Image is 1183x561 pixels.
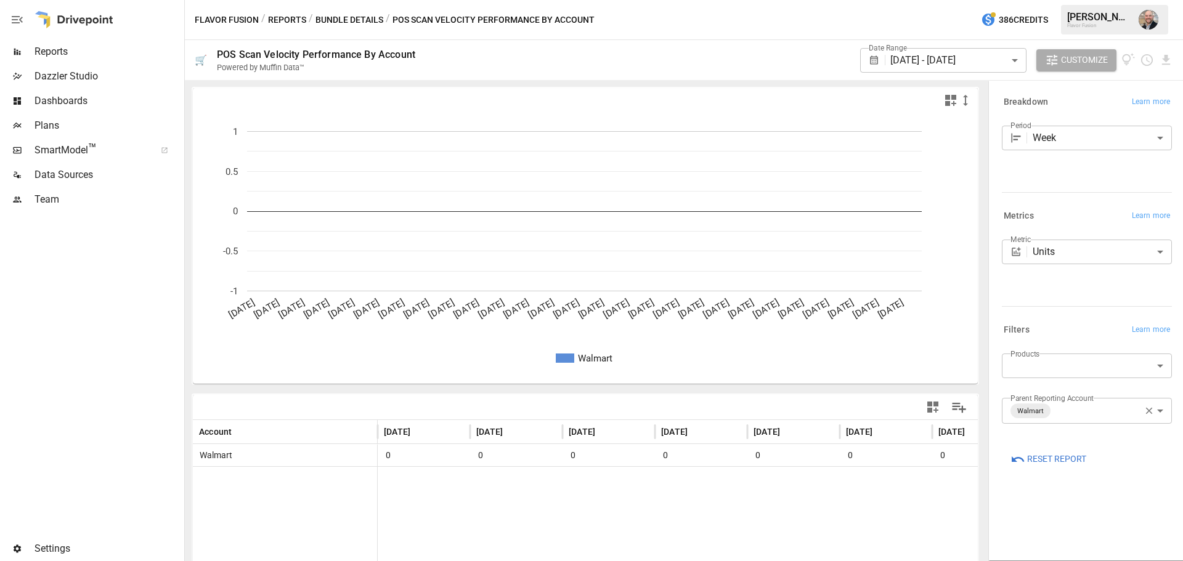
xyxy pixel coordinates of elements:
[35,69,182,84] span: Dazzler Studio
[476,297,506,320] text: [DATE]
[384,426,410,438] span: [DATE]
[754,426,780,438] span: [DATE]
[578,353,612,364] text: Walmart
[1027,451,1086,467] span: Reset Report
[751,297,781,320] text: [DATE]
[876,297,906,320] text: [DATE]
[726,297,756,320] text: [DATE]
[1159,53,1173,67] button: Download report
[677,297,706,320] text: [DATE]
[569,426,595,438] span: [DATE]
[217,63,304,72] div: Powered by Muffin Data™
[1033,240,1172,264] div: Units
[945,394,973,421] button: Manage Columns
[1132,210,1170,222] span: Learn more
[569,445,649,466] span: 0
[1061,52,1108,68] span: Customize
[1132,324,1170,336] span: Learn more
[1121,49,1136,71] button: View documentation
[1010,393,1094,403] label: Parent Reporting Account
[1010,120,1031,131] label: Period
[233,126,238,137] text: 1
[601,297,631,320] text: [DATE]
[801,297,831,320] text: [DATE]
[999,12,1048,28] span: 386 Credits
[1036,49,1116,71] button: Customize
[754,445,834,466] span: 0
[1012,404,1049,418] span: Walmart
[35,94,182,108] span: Dashboards
[217,49,415,60] div: POS Scan Velocity Performance By Account
[402,297,431,320] text: [DATE]
[1140,53,1154,67] button: Schedule report
[1004,95,1048,109] h6: Breakdown
[1033,126,1172,150] div: Week
[327,297,356,320] text: [DATE]
[195,445,232,466] span: Walmart
[651,297,681,320] text: [DATE]
[88,141,97,156] span: ™
[302,297,331,320] text: [DATE]
[874,423,891,440] button: Sort
[826,297,856,320] text: [DATE]
[35,118,182,133] span: Plans
[1067,23,1131,28] div: Flavor Fusion
[869,42,907,53] label: Date Range
[199,426,232,438] span: Account
[781,423,799,440] button: Sort
[476,445,556,466] span: 0
[452,297,481,320] text: [DATE]
[1010,234,1031,244] label: Metric
[193,113,969,384] svg: A chart.
[35,541,182,556] span: Settings
[504,423,521,440] button: Sort
[35,44,182,59] span: Reports
[230,286,238,297] text: -1
[277,297,306,320] text: [DATE]
[352,297,381,320] text: [DATE]
[226,166,238,177] text: 0.5
[661,445,741,466] span: 0
[233,423,250,440] button: Sort
[627,297,656,320] text: [DATE]
[1004,323,1030,337] h6: Filters
[577,297,606,320] text: [DATE]
[195,54,207,66] div: 🛒
[252,297,282,320] text: [DATE]
[376,297,406,320] text: [DATE]
[966,423,983,440] button: Sort
[1067,11,1131,23] div: [PERSON_NAME]
[315,12,383,28] button: Bundle Details
[412,423,429,440] button: Sort
[35,167,182,182] span: Data Sources
[476,426,503,438] span: [DATE]
[1132,96,1170,108] span: Learn more
[527,297,556,320] text: [DATE]
[233,206,238,217] text: 0
[701,297,731,320] text: [DATE]
[502,297,531,320] text: [DATE]
[223,246,238,257] text: -0.5
[890,48,1026,73] div: [DATE] - [DATE]
[596,423,614,440] button: Sort
[426,297,456,320] text: [DATE]
[551,297,581,320] text: [DATE]
[846,445,926,466] span: 0
[309,12,313,28] div: /
[35,143,147,158] span: SmartModel
[776,297,806,320] text: [DATE]
[938,426,965,438] span: [DATE]
[261,12,266,28] div: /
[661,426,688,438] span: [DATE]
[384,445,464,466] span: 0
[268,12,306,28] button: Reports
[386,12,390,28] div: /
[195,12,259,28] button: Flavor Fusion
[1004,209,1034,223] h6: Metrics
[846,426,872,438] span: [DATE]
[938,445,1018,466] span: 0
[1131,2,1166,37] button: Dustin Jacobson
[1139,10,1158,30] img: Dustin Jacobson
